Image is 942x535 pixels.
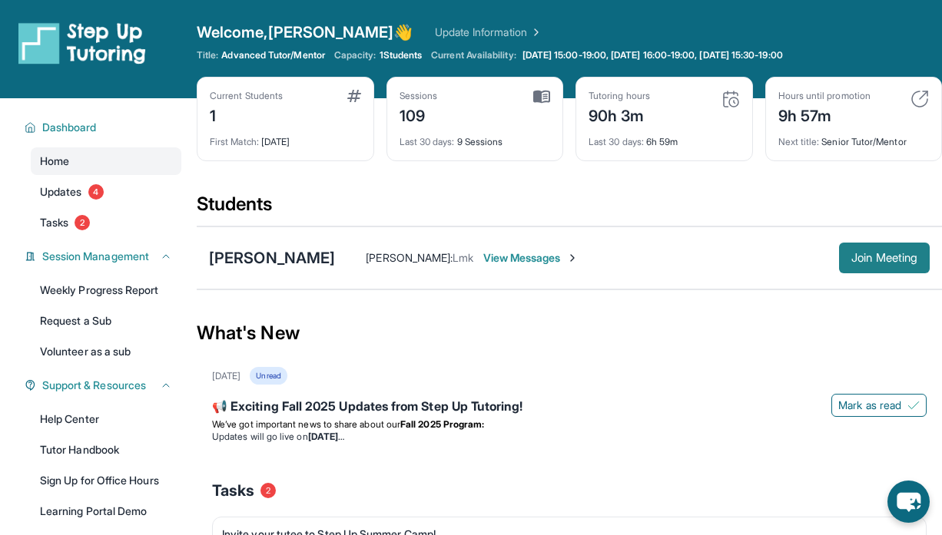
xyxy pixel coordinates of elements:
[839,243,930,273] button: Join Meeting
[212,480,254,501] span: Tasks
[31,147,181,175] a: Home
[453,251,473,264] span: Lmk
[31,467,181,494] a: Sign Up for Office Hours
[400,102,438,127] div: 109
[212,431,927,443] li: Updates will go live on
[31,178,181,206] a: Updates4
[887,481,930,523] button: chat-button
[209,247,335,269] div: [PERSON_NAME]
[522,49,783,61] span: [DATE] 15:00-19:00, [DATE] 16:00-19:00, [DATE] 15:30-19:00
[778,136,820,147] span: Next title :
[210,102,283,127] div: 1
[778,127,930,148] div: Senior Tutor/Mentor
[210,127,361,148] div: [DATE]
[910,90,929,108] img: card
[778,102,871,127] div: 9h 57m
[483,250,579,266] span: View Messages
[589,136,644,147] span: Last 30 days :
[400,418,484,430] strong: Fall 2025 Program:
[31,307,181,335] a: Request a Sub
[589,127,740,148] div: 6h 59m
[400,90,438,102] div: Sessions
[212,370,240,382] div: [DATE]
[88,184,104,200] span: 4
[400,127,551,148] div: 9 Sessions
[250,367,287,385] div: Unread
[838,398,901,413] span: Mark as read
[210,90,283,102] div: Current Students
[778,90,871,102] div: Hours until promotion
[527,25,542,40] img: Chevron Right
[366,251,453,264] span: [PERSON_NAME] :
[519,49,786,61] a: [DATE] 15:00-19:00, [DATE] 16:00-19:00, [DATE] 15:30-19:00
[589,102,650,127] div: 90h 3m
[212,418,400,430] span: We’ve got important news to share about our
[212,397,927,418] div: 📢 Exciting Fall 2025 Updates from Step Up Tutoring!
[36,378,172,393] button: Support & Resources
[31,338,181,365] a: Volunteer as a sub
[31,209,181,236] a: Tasks2
[197,299,942,367] div: What's New
[31,276,181,304] a: Weekly Progress Report
[18,21,146,64] img: logo
[36,249,172,264] button: Session Management
[533,90,550,104] img: card
[31,405,181,433] a: Help Center
[31,497,181,525] a: Learning Portal Demo
[347,90,361,102] img: card
[40,215,68,230] span: Tasks
[260,483,276,498] span: 2
[197,49,218,61] span: Title:
[400,136,455,147] span: Last 30 days :
[40,184,82,200] span: Updates
[197,192,942,226] div: Students
[851,253,917,263] span: Join Meeting
[334,49,376,61] span: Capacity:
[589,90,650,102] div: Tutoring hours
[831,394,927,417] button: Mark as read
[42,249,149,264] span: Session Management
[210,136,259,147] span: First Match :
[721,90,740,108] img: card
[36,120,172,135] button: Dashboard
[221,49,324,61] span: Advanced Tutor/Mentor
[31,436,181,464] a: Tutor Handbook
[435,25,542,40] a: Update Information
[566,252,579,264] img: Chevron-Right
[75,215,90,230] span: 2
[431,49,516,61] span: Current Availability:
[380,49,423,61] span: 1 Students
[40,154,69,169] span: Home
[197,21,413,43] span: Welcome, [PERSON_NAME] 👋
[42,378,146,393] span: Support & Resources
[308,431,344,442] strong: [DATE]
[42,120,97,135] span: Dashboard
[907,399,920,411] img: Mark as read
